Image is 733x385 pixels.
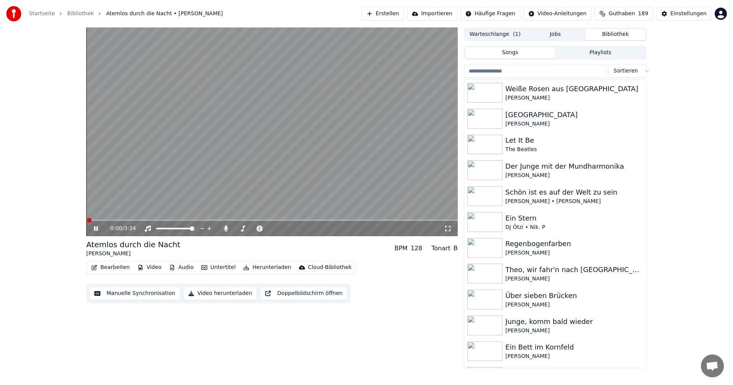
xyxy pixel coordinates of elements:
div: Regenbogenfarben [505,238,643,249]
div: Atemlos durch die Nacht [86,239,180,250]
div: Weiße Rosen aus [GEOGRAPHIC_DATA] [505,84,643,94]
span: Sortieren [614,67,638,75]
div: [GEOGRAPHIC_DATA] [505,110,643,120]
button: Häufige Fragen [460,7,520,21]
a: Startseite [29,10,55,18]
div: Ein Bett im Kornfeld [505,342,643,353]
div: [PERSON_NAME] [505,172,643,179]
div: Einstellungen [670,10,707,18]
button: Guthaben189 [594,7,653,21]
div: [PERSON_NAME] [505,94,643,102]
button: Bibliothek [585,29,646,40]
button: Einstellungen [656,7,712,21]
a: Bibliothek [67,10,94,18]
button: Video-Anleitungen [523,7,592,21]
div: The Beatles [505,146,643,153]
button: Manuelle Synchronisation [89,287,180,300]
div: Schön ist es auf der Welt zu sein [505,187,643,198]
div: [PERSON_NAME] [86,250,180,258]
button: Jobs [525,29,586,40]
span: Atemlos durch die Nacht • [PERSON_NAME] [106,10,223,18]
nav: breadcrumb [29,10,223,18]
div: Chat öffnen [701,354,724,377]
div: Tonart [431,244,450,253]
button: Bearbeiten [88,262,133,273]
div: Theo, wir fahr'n nach [GEOGRAPHIC_DATA] [505,264,643,275]
div: [PERSON_NAME] • [PERSON_NAME] [505,198,643,205]
div: B [454,244,458,253]
span: 3:34 [124,225,136,232]
button: Herunterladen [240,262,294,273]
div: Let It Be [505,135,643,146]
button: Playlists [555,47,646,58]
button: Video [134,262,165,273]
button: Warteschlange [465,29,525,40]
div: [PERSON_NAME] [505,275,643,283]
div: [PERSON_NAME] [505,327,643,335]
span: 0:00 [110,225,122,232]
div: Der Junge mit der Mundharmonika [505,161,643,172]
span: 189 [638,10,648,18]
button: Audio [166,262,197,273]
button: Doppelbildschirm öffnen [260,287,347,300]
img: youka [6,6,21,21]
button: Untertitel [198,262,239,273]
div: / [110,225,129,232]
div: BPM [394,244,407,253]
button: Songs [465,47,555,58]
div: Junge, komm bald wieder [505,316,643,327]
div: DJ Ötzi • Nik. P [505,224,643,231]
div: Ein Stern [505,213,643,224]
div: Cloud-Bibliothek [308,264,352,271]
span: Guthaben [609,10,635,18]
button: Importieren [407,7,457,21]
button: Erstellen [362,7,404,21]
span: ( 1 ) [513,31,521,38]
button: Video herunterladen [183,287,257,300]
div: [PERSON_NAME] [505,353,643,360]
div: [PERSON_NAME] [505,249,643,257]
div: [PERSON_NAME] [505,301,643,309]
div: Über sieben Brücken [505,290,643,301]
div: 128 [411,244,423,253]
div: [PERSON_NAME] [505,120,643,128]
